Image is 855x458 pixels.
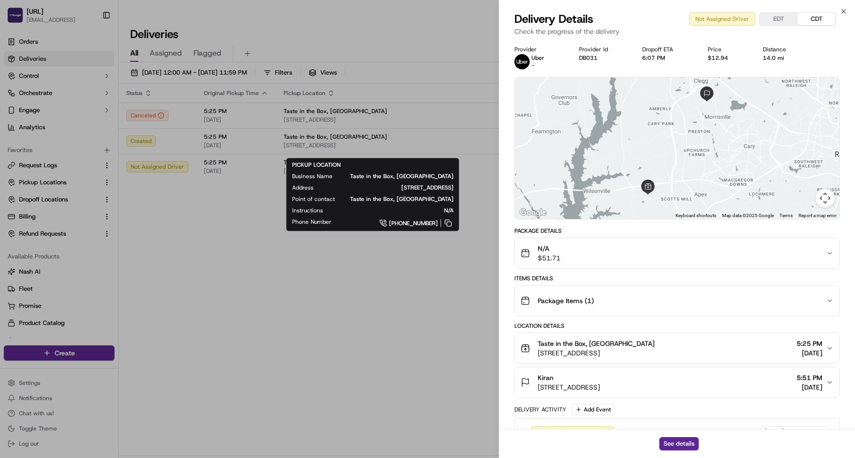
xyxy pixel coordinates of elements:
[538,382,600,392] span: [STREET_ADDRESS]
[292,207,323,214] span: Instructions
[292,184,313,191] span: Address
[514,322,840,330] div: Location Details
[9,91,27,108] img: 1736555255976-a54dd68f-1ca7-489b-9aae-adbdc363a1c4
[535,428,610,436] span: Created (Sent To Provider)
[292,161,341,169] span: PICKUP LOCATION
[763,46,806,53] div: Distance
[797,373,822,382] span: 5:51 PM
[797,382,822,392] span: [DATE]
[292,218,332,226] span: Phone Number
[32,100,120,108] div: We're available if you need us!
[9,38,173,53] p: Welcome 👋
[532,54,544,62] p: Uber
[348,172,454,180] span: Taste in the Box, [GEOGRAPHIC_DATA]
[642,54,693,62] div: 6:07 PM
[32,91,156,100] div: Start new chat
[514,275,840,282] div: Items Details
[515,333,839,363] button: Taste in the Box, [GEOGRAPHIC_DATA][STREET_ADDRESS]5:25 PM[DATE]
[292,172,332,180] span: Business Name
[579,54,598,62] button: DB031
[538,253,560,263] span: $51.71
[347,218,454,229] a: [PHONE_NUMBER]
[514,54,530,69] img: uber-new-logo.jpeg
[797,339,822,348] span: 5:25 PM
[329,184,454,191] span: [STREET_ADDRESS]
[9,10,28,29] img: Nash
[514,406,566,413] div: Delivery Activity
[95,161,115,168] span: Pylon
[763,54,806,62] div: 14.0 mi
[765,428,784,436] span: [DATE]
[514,27,840,36] p: Check the progress of the delivery
[292,195,335,203] span: Point of contact
[538,296,594,305] span: Package Items ( 1 )
[532,62,534,69] span: -
[798,213,836,218] a: Report a map error
[798,13,836,25] button: CDT
[517,207,549,219] a: Open this area in Google Maps (opens a new window)
[338,207,454,214] span: N/A
[760,13,798,25] button: EDT
[517,207,549,219] img: Google
[708,54,748,62] div: $12.94
[514,227,840,235] div: Package Details
[350,195,454,203] span: Taste in the Box, [GEOGRAPHIC_DATA]
[389,219,438,227] span: [PHONE_NUMBER]
[514,11,593,27] span: Delivery Details
[19,138,73,147] span: Knowledge Base
[514,46,564,53] div: Provider
[538,339,655,348] span: Taste in the Box, [GEOGRAPHIC_DATA]
[642,46,693,53] div: Dropoff ETA
[538,373,553,382] span: Kiran
[675,212,716,219] button: Keyboard shortcuts
[515,367,839,398] button: Kiran[STREET_ADDRESS]5:51 PM[DATE]
[708,46,748,53] div: Price
[90,138,152,147] span: API Documentation
[9,139,17,146] div: 📗
[722,213,774,218] span: Map data ©2025 Google
[161,94,173,105] button: Start new chat
[659,437,699,450] button: See details
[779,213,793,218] a: Terms (opens in new tab)
[572,404,614,415] button: Add Event
[538,348,655,358] span: [STREET_ADDRESS]
[538,244,560,253] span: N/A
[515,286,839,316] button: Package Items (1)
[786,428,827,436] span: 12:12 PM CDT
[67,161,115,168] a: Powered byPylon
[25,61,171,71] input: Got a question? Start typing here...
[76,134,156,151] a: 💻API Documentation
[797,348,822,358] span: [DATE]
[515,238,839,268] button: N/A$51.71
[816,189,835,208] button: Map camera controls
[80,139,88,146] div: 💻
[579,46,627,53] div: Provider Id
[6,134,76,151] a: 📗Knowledge Base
